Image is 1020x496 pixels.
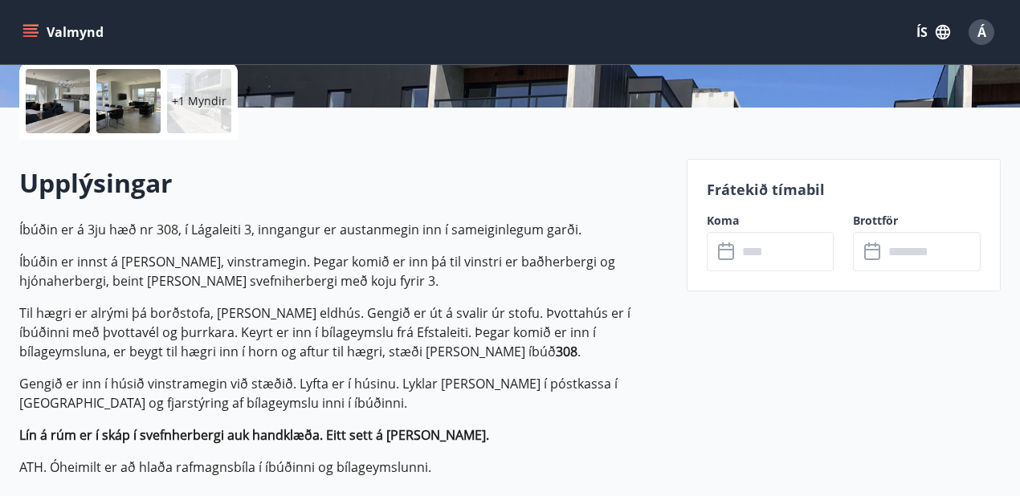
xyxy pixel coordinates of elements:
[19,252,667,291] p: Íbúðin er innst á [PERSON_NAME], vinstramegin. Þegar komið er inn þá til vinstri er baðherbergi o...
[19,165,667,201] h2: Upplýsingar
[556,343,577,360] strong: 308
[707,213,834,229] label: Koma
[19,303,667,361] p: Til hægri er alrými þá borðstofa, [PERSON_NAME] eldhús. Gengið er út á svalir úr stofu. Þvottahús...
[962,13,1001,51] button: Á
[19,426,489,444] strong: Lín á rúm er í skáp í svefnherbergi auk handklæða. Eitt sett á [PERSON_NAME].
[19,220,667,239] p: Íbúðin er á 3ju hæð nr 308, í Lágaleiti 3, inngangur er austanmegin inn í sameiginlegum garði.
[853,213,981,229] label: Brottför
[977,23,986,41] span: Á
[19,374,667,413] p: Gengið er inn í húsið vinstramegin við stæðið. Lyfta er í húsinu. Lyklar [PERSON_NAME] í póstkass...
[19,457,667,477] p: ATH. Óheimilt er að hlaða rafmagnsbíla í íbúðinni og bílageymslunni.
[707,179,981,200] p: Frátekið tímabil
[172,93,226,109] p: +1 Myndir
[908,18,959,47] button: ÍS
[19,18,110,47] button: menu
